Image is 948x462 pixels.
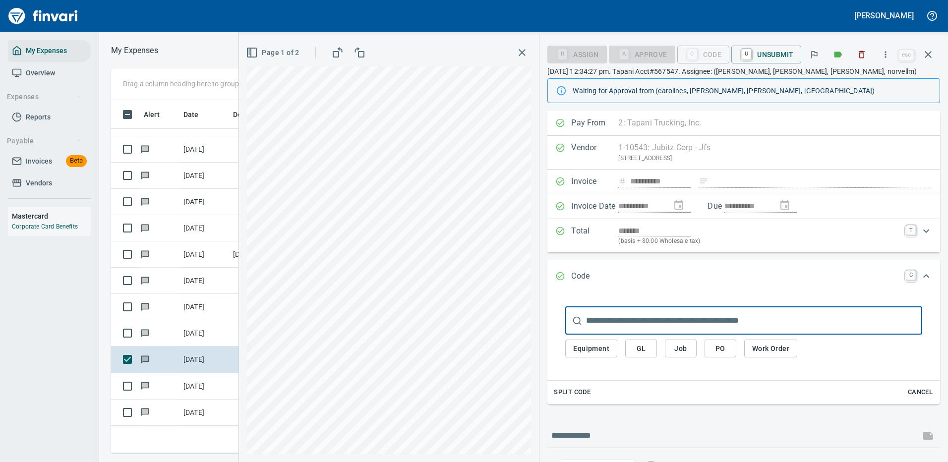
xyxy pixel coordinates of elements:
[573,82,932,100] div: Waiting for Approval from (carolines, [PERSON_NAME], [PERSON_NAME], [GEOGRAPHIC_DATA])
[547,219,940,252] div: Expand
[12,211,91,222] h6: Mastercard
[183,109,212,120] span: Date
[111,45,158,57] nav: breadcrumb
[8,172,91,194] a: Vendors
[554,387,591,398] span: Split Code
[3,88,86,106] button: Expenses
[712,343,728,355] span: PO
[26,67,55,79] span: Overview
[906,270,916,280] a: C
[547,260,940,293] div: Expand
[571,225,618,246] p: Total
[140,251,150,257] span: Has messages
[140,356,150,362] span: Has messages
[742,49,751,59] a: U
[896,43,940,66] span: Close invoice
[875,44,896,65] button: More
[26,155,52,168] span: Invoices
[665,340,697,358] button: Job
[916,424,940,448] span: This records your message into the invoice and notifies anyone mentioned
[899,50,914,60] a: esc
[140,277,150,284] span: Has messages
[8,62,91,84] a: Overview
[140,408,150,415] span: Has messages
[179,241,229,268] td: [DATE]
[26,177,52,189] span: Vendors
[571,270,618,283] p: Code
[906,225,916,235] a: T
[179,346,229,373] td: [DATE]
[573,343,609,355] span: Equipment
[3,132,86,150] button: Payable
[140,330,150,336] span: Has messages
[851,44,873,65] button: Discard
[565,340,617,358] button: Equipment
[123,79,268,89] p: Drag a column heading here to group the table
[904,385,936,400] button: Cancel
[625,340,657,358] button: GL
[547,50,606,58] div: Assign
[179,268,229,294] td: [DATE]
[744,340,797,358] button: Work Order
[233,109,283,120] span: Description
[852,8,916,23] button: [PERSON_NAME]
[140,146,150,152] span: Has messages
[26,45,67,57] span: My Expenses
[739,46,793,63] span: Unsubmit
[8,106,91,128] a: Reports
[803,44,825,65] button: Flag
[7,135,82,147] span: Payable
[6,4,80,28] img: Finvari
[179,400,229,426] td: [DATE]
[140,303,150,310] span: Has messages
[8,40,91,62] a: My Expenses
[179,294,229,320] td: [DATE]
[12,223,78,230] a: Corporate Card Benefits
[731,46,801,63] button: UUnsubmit
[26,111,51,123] span: Reports
[179,215,229,241] td: [DATE]
[633,343,649,355] span: GL
[140,172,150,178] span: Has messages
[229,241,318,268] td: [DATE] Invoice 1133979 from Jubitz Corp - Jfs (1-10543)
[179,163,229,189] td: [DATE]
[183,109,199,120] span: Date
[547,293,940,404] div: Expand
[7,91,82,103] span: Expenses
[609,50,675,58] div: Coding Required
[140,382,150,389] span: Has messages
[551,385,593,400] button: Split Code
[248,47,299,59] span: Page 1 of 2
[179,189,229,215] td: [DATE]
[854,10,914,21] h5: [PERSON_NAME]
[705,340,736,358] button: PO
[144,109,173,120] span: Alert
[179,373,229,400] td: [DATE]
[179,320,229,346] td: [DATE]
[66,155,87,167] span: Beta
[618,236,900,246] p: (basis + $0.00 Wholesale tax)
[752,343,789,355] span: Work Order
[233,109,270,120] span: Description
[8,150,91,173] a: InvoicesBeta
[244,44,303,62] button: Page 1 of 2
[179,136,229,163] td: [DATE]
[673,343,689,355] span: Job
[140,225,150,231] span: Has messages
[907,387,934,398] span: Cancel
[111,45,158,57] p: My Expenses
[140,198,150,205] span: Has messages
[547,66,940,76] p: [DATE] 12:34:27 pm. Tapani Acct#567547. Assignee: ([PERSON_NAME], [PERSON_NAME], [PERSON_NAME], n...
[144,109,160,120] span: Alert
[827,44,849,65] button: Labels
